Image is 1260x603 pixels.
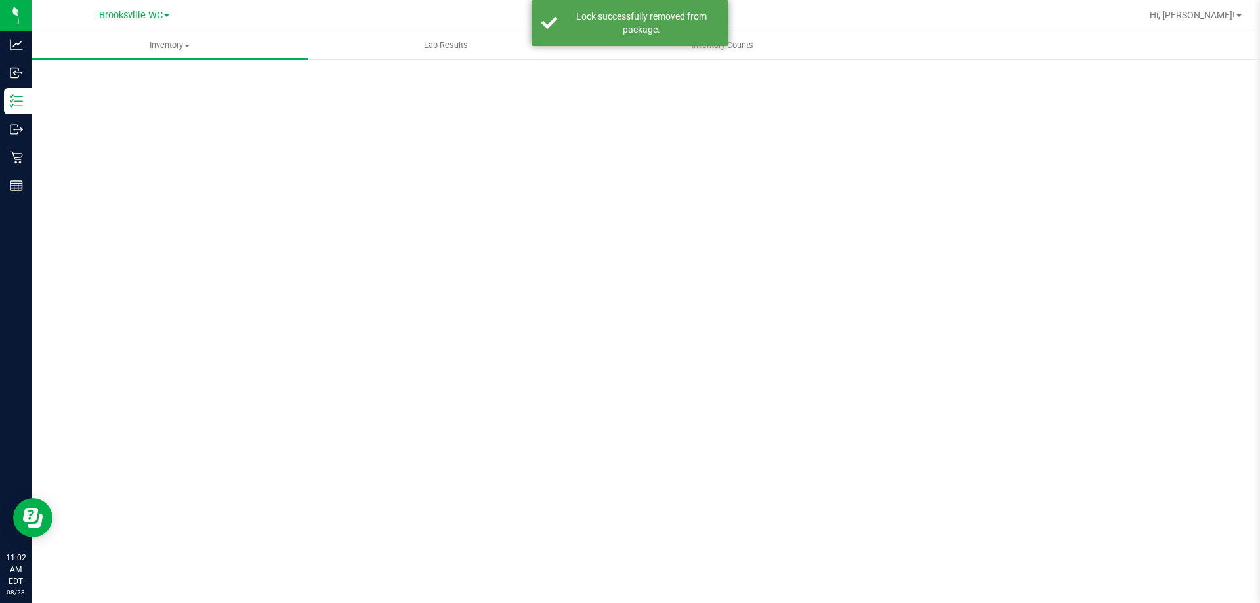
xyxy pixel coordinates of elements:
[31,39,308,51] span: Inventory
[10,151,23,164] inline-svg: Retail
[31,31,308,59] a: Inventory
[10,179,23,192] inline-svg: Reports
[406,39,486,51] span: Lab Results
[6,587,26,597] p: 08/23
[10,38,23,51] inline-svg: Analytics
[99,10,163,21] span: Brooksville WC
[10,66,23,79] inline-svg: Inbound
[10,123,23,136] inline-svg: Outbound
[13,498,52,537] iframe: Resource center
[1150,10,1235,20] span: Hi, [PERSON_NAME]!
[308,31,584,59] a: Lab Results
[6,552,26,587] p: 11:02 AM EDT
[10,94,23,108] inline-svg: Inventory
[564,10,719,36] div: Lock successfully removed from package.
